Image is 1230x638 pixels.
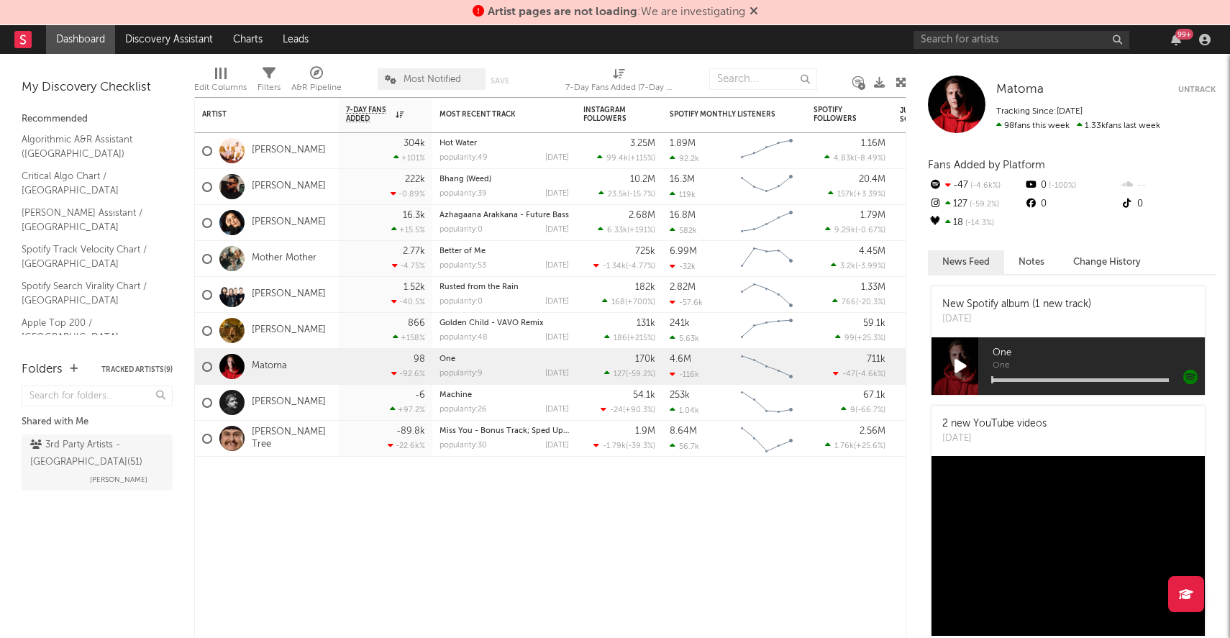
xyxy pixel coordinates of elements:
div: [DATE] [545,406,569,414]
a: [PERSON_NAME] [252,288,326,301]
div: -0.89 % [391,189,425,199]
div: 18 [928,214,1024,232]
span: 4.83k [834,155,855,163]
span: -24 [610,406,623,414]
div: ( ) [832,297,885,306]
div: Shared with Me [22,414,173,431]
span: 23.5k [608,191,627,199]
div: 7-Day Fans Added (7-Day Fans Added) [565,61,673,103]
div: 1.9M [635,427,655,436]
span: 99 [844,334,855,342]
div: 16.3M [670,175,695,184]
div: 170k [635,355,655,364]
button: News Feed [928,250,1004,274]
div: A&R Pipeline [291,79,342,96]
div: 67.1k [863,391,885,400]
div: 59.1k [863,319,885,328]
div: 127 [928,195,1024,214]
a: Dashboard [46,25,115,54]
div: -40.5 % [391,297,425,306]
span: -100 % [1047,182,1076,190]
div: ( ) [601,405,655,414]
div: Hot Water [439,140,569,147]
span: -0.67 % [857,227,883,234]
a: [PERSON_NAME] [252,396,326,409]
span: +700 % [627,299,653,306]
div: 725k [635,247,655,256]
div: Artist [202,110,310,119]
div: 59.0 [900,142,957,160]
div: 711k [867,355,885,364]
div: -32k [670,262,696,271]
div: 2.56M [860,427,885,436]
span: 1.33k fans last week [996,122,1160,130]
div: 4.45M [859,247,885,256]
svg: Chart title [734,313,799,349]
span: 766 [842,299,856,306]
div: 0 [1024,176,1119,195]
span: +25.6 % [856,442,883,450]
a: Hot Water [439,140,477,147]
div: Azhagaana Arakkana - Future Bass [439,211,569,219]
div: +101 % [393,153,425,163]
div: 33.7 [900,250,957,268]
span: -3.99 % [857,263,883,270]
div: [DATE] [942,312,1091,327]
a: Leads [273,25,319,54]
div: 10.2M [630,175,655,184]
div: 20.4M [859,175,885,184]
div: 222k [405,175,425,184]
div: One [439,355,569,363]
div: My Discovery Checklist [22,79,173,96]
div: ( ) [841,405,885,414]
svg: Chart title [734,421,799,457]
div: Instagram Followers [583,106,634,123]
div: 54.1k [633,391,655,400]
div: 2.68M [629,211,655,220]
span: -66.7 % [857,406,883,414]
a: Spotify Search Virality Chart / [GEOGRAPHIC_DATA] [22,278,158,308]
div: 3rd Party Artists - [GEOGRAPHIC_DATA] ( 51 ) [30,437,160,471]
div: popularity: 53 [439,262,486,270]
div: New Spotify album (1 new track) [942,297,1091,312]
div: [DATE] [545,442,569,450]
span: Matoma [996,83,1044,96]
div: Miss You - Bonus Track; Sped Up Version [439,427,569,435]
div: Spotify Monthly Listeners [670,110,778,119]
span: 168 [611,299,625,306]
button: Tracked Artists(9) [101,366,173,373]
div: 304k [404,139,425,148]
span: -4.6k % [968,182,1001,190]
div: 582k [670,226,697,235]
div: -89.8k [396,427,425,436]
div: [DATE] [545,190,569,198]
div: 253k [670,391,690,400]
div: [DATE] [545,370,569,378]
div: 5.63k [670,334,699,343]
div: ( ) [598,225,655,234]
span: +215 % [629,334,653,342]
div: ( ) [593,261,655,270]
div: Rusted from the Rain [439,283,569,291]
div: popularity: 0 [439,226,483,234]
div: [DATE] [545,262,569,270]
span: +115 % [630,155,653,163]
div: 99 + [1175,29,1193,40]
div: Golden Child - VAVO Remix [439,319,569,327]
span: 9.29k [834,227,855,234]
a: Miss You - Bonus Track; Sped Up Version [439,427,593,435]
span: One [993,362,1205,370]
div: 92.2k [670,154,699,163]
span: 186 [614,334,627,342]
div: 6.99M [670,247,697,256]
a: [PERSON_NAME] [252,217,326,229]
button: Save [491,77,509,85]
svg: Chart title [734,169,799,205]
div: -116k [670,370,699,379]
div: 866 [408,319,425,328]
span: Fans Added by Platform [928,160,1045,170]
div: popularity: 49 [439,154,488,162]
div: Recommended [22,111,173,128]
div: Edit Columns [194,79,247,96]
div: ( ) [825,225,885,234]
